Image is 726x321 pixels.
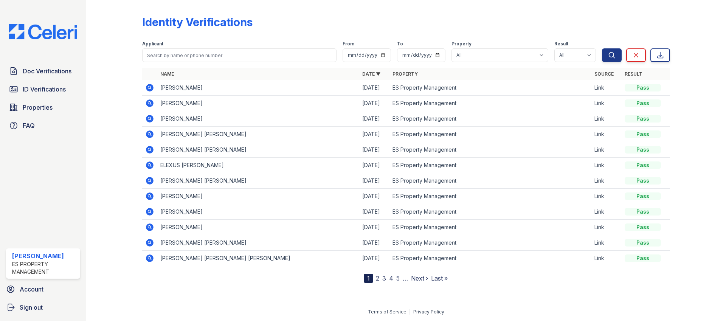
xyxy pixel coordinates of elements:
td: [DATE] [359,80,389,96]
td: ES Property Management [389,158,591,173]
a: 4 [389,274,393,282]
label: Property [451,41,472,47]
td: [PERSON_NAME] [157,204,359,220]
td: ES Property Management [389,96,591,111]
td: [PERSON_NAME] [PERSON_NAME] [PERSON_NAME] [157,251,359,266]
span: FAQ [23,121,35,130]
a: Name [160,71,174,77]
a: ID Verifications [6,82,80,97]
a: 5 [396,274,400,282]
div: Pass [625,84,661,91]
label: Applicant [142,41,163,47]
div: Pass [625,254,661,262]
a: Sign out [3,300,83,315]
td: ES Property Management [389,235,591,251]
td: Link [591,220,622,235]
input: Search by name or phone number [142,48,337,62]
td: Link [591,142,622,158]
img: CE_Logo_Blue-a8612792a0a2168367f1c8372b55b34899dd931a85d93a1a3d3e32e68fde9ad4.png [3,24,83,39]
span: Doc Verifications [23,67,71,76]
div: | [409,309,411,315]
div: Pass [625,177,661,185]
div: Pass [625,192,661,200]
td: ELEXUS [PERSON_NAME] [157,158,359,173]
label: Result [554,41,568,47]
td: [DATE] [359,127,389,142]
label: From [343,41,354,47]
a: Account [3,282,83,297]
a: Doc Verifications [6,64,80,79]
div: Pass [625,146,661,154]
label: To [397,41,403,47]
span: Properties [23,103,53,112]
a: Result [625,71,642,77]
span: Account [20,285,43,294]
a: Next › [411,274,428,282]
td: [PERSON_NAME] [PERSON_NAME] [157,142,359,158]
td: Link [591,173,622,189]
td: ES Property Management [389,204,591,220]
td: [DATE] [359,251,389,266]
a: FAQ [6,118,80,133]
td: Link [591,111,622,127]
div: Pass [625,161,661,169]
td: Link [591,158,622,173]
td: Link [591,96,622,111]
td: Link [591,189,622,204]
a: Source [594,71,614,77]
td: ES Property Management [389,220,591,235]
td: ES Property Management [389,189,591,204]
div: ES Property Management [12,261,77,276]
td: ES Property Management [389,80,591,96]
a: Date ▼ [362,71,380,77]
td: [DATE] [359,235,389,251]
td: ES Property Management [389,251,591,266]
td: [DATE] [359,111,389,127]
td: Link [591,204,622,220]
td: ES Property Management [389,142,591,158]
a: Last » [431,274,448,282]
td: [PERSON_NAME] [157,80,359,96]
a: 3 [382,274,386,282]
td: [DATE] [359,220,389,235]
a: Property [392,71,418,77]
div: Pass [625,208,661,216]
td: [PERSON_NAME] [PERSON_NAME] [157,173,359,189]
td: ES Property Management [389,127,591,142]
td: [PERSON_NAME] [157,220,359,235]
td: [PERSON_NAME] [157,189,359,204]
div: 1 [364,274,373,283]
div: Pass [625,223,661,231]
div: Pass [625,239,661,247]
div: Pass [625,130,661,138]
td: ES Property Management [389,111,591,127]
span: ID Verifications [23,85,66,94]
span: … [403,274,408,283]
td: Link [591,80,622,96]
td: [PERSON_NAME] [157,96,359,111]
td: [DATE] [359,173,389,189]
td: Link [591,251,622,266]
td: [DATE] [359,96,389,111]
td: Link [591,127,622,142]
div: [PERSON_NAME] [12,251,77,261]
a: Properties [6,100,80,115]
td: ES Property Management [389,173,591,189]
td: [DATE] [359,204,389,220]
td: Link [591,235,622,251]
a: Privacy Policy [413,309,444,315]
span: Sign out [20,303,43,312]
td: [PERSON_NAME] [PERSON_NAME] [157,127,359,142]
div: Pass [625,115,661,123]
div: Pass [625,99,661,107]
td: [PERSON_NAME] [PERSON_NAME] [157,235,359,251]
td: [DATE] [359,158,389,173]
td: [PERSON_NAME] [157,111,359,127]
a: Terms of Service [368,309,406,315]
td: [DATE] [359,189,389,204]
div: Identity Verifications [142,15,253,29]
a: 2 [376,274,379,282]
td: [DATE] [359,142,389,158]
